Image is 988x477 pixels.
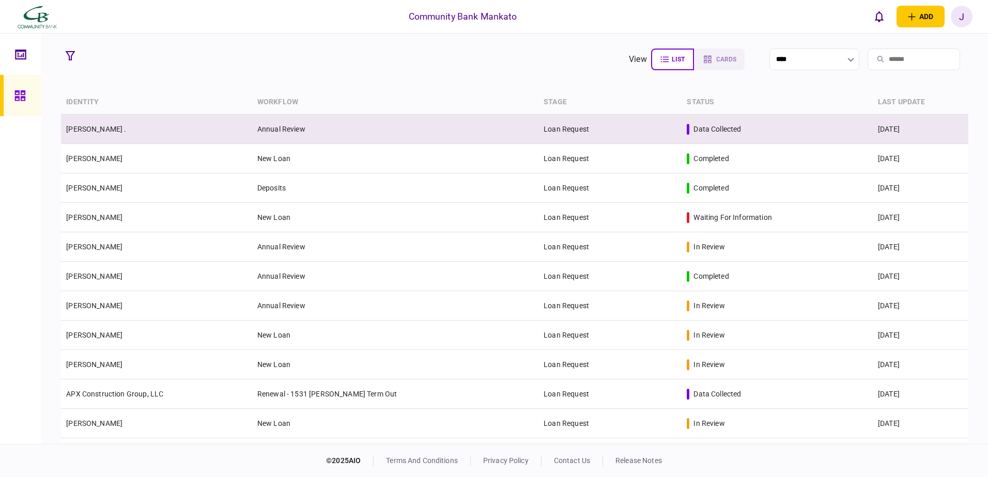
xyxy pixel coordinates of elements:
div: data collected [693,124,741,134]
div: © 2025 AIO [326,455,374,466]
div: data collected [693,389,741,399]
td: [DATE] [873,262,968,291]
button: open adding identity options [897,6,945,27]
div: Community Bank Mankato [409,10,517,23]
td: [DATE] [873,438,968,468]
a: contact us [554,456,590,465]
a: [PERSON_NAME] [66,301,122,310]
a: [PERSON_NAME] [66,360,122,369]
td: Loan Request [538,144,682,173]
td: Loan Request [538,409,682,438]
div: waiting for information [693,212,771,222]
td: Loan Request [538,379,682,409]
td: Annual Review [252,262,538,291]
a: [PERSON_NAME] [66,243,122,251]
a: [PERSON_NAME] [66,154,122,163]
td: [DATE] [873,144,968,173]
a: [PERSON_NAME] [66,184,122,192]
th: stage [538,90,682,115]
div: view [629,53,647,66]
div: in review [693,330,724,340]
td: [DATE] [873,409,968,438]
td: Loan Request [538,173,682,203]
td: Loan Request [538,291,682,321]
th: last update [873,90,968,115]
button: open notifications list [869,6,890,27]
a: APX Construction Group, LLC [66,390,163,398]
td: Loan Request [538,262,682,291]
div: completed [693,153,729,164]
a: [PERSON_NAME] [66,331,122,339]
td: [DATE] [873,350,968,379]
img: client company logo [16,4,58,29]
button: cards [694,49,745,70]
td: New Loan [252,350,538,379]
td: [DATE] [873,291,968,321]
td: Deposits [252,173,538,203]
a: [PERSON_NAME] . [66,125,126,133]
th: identity [61,90,252,115]
a: [PERSON_NAME] [66,213,122,221]
div: completed [693,271,729,281]
td: Loan Request [538,232,682,262]
td: New Loan [252,203,538,232]
td: New Loan [252,321,538,350]
td: Annual Review [252,291,538,321]
div: in review [693,242,724,252]
span: cards [716,56,736,63]
td: Renewal [252,438,538,468]
td: [DATE] [873,232,968,262]
div: in review [693,359,724,370]
a: [PERSON_NAME] [66,272,122,280]
td: [DATE] [873,379,968,409]
a: release notes [615,456,662,465]
td: [DATE] [873,173,968,203]
td: Annual Review [252,115,538,144]
a: terms and conditions [386,456,458,465]
td: New Loan [252,144,538,173]
td: Annual Review [252,232,538,262]
td: [DATE] [873,203,968,232]
td: Loan Request [538,203,682,232]
span: list [672,56,685,63]
button: list [651,49,694,70]
td: Loan Request [538,115,682,144]
div: in review [693,418,724,428]
a: [PERSON_NAME] [66,419,122,427]
div: in review [693,300,724,311]
td: [DATE] [873,321,968,350]
td: [DATE] [873,115,968,144]
button: J [951,6,972,27]
td: Renewal - 1531 [PERSON_NAME] Term Out [252,379,538,409]
th: status [682,90,873,115]
td: Loan Request [538,350,682,379]
th: workflow [252,90,538,115]
td: New Loan [252,409,538,438]
td: Loan Request [538,438,682,468]
a: privacy policy [483,456,529,465]
td: Loan Request [538,321,682,350]
div: completed [693,183,729,193]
